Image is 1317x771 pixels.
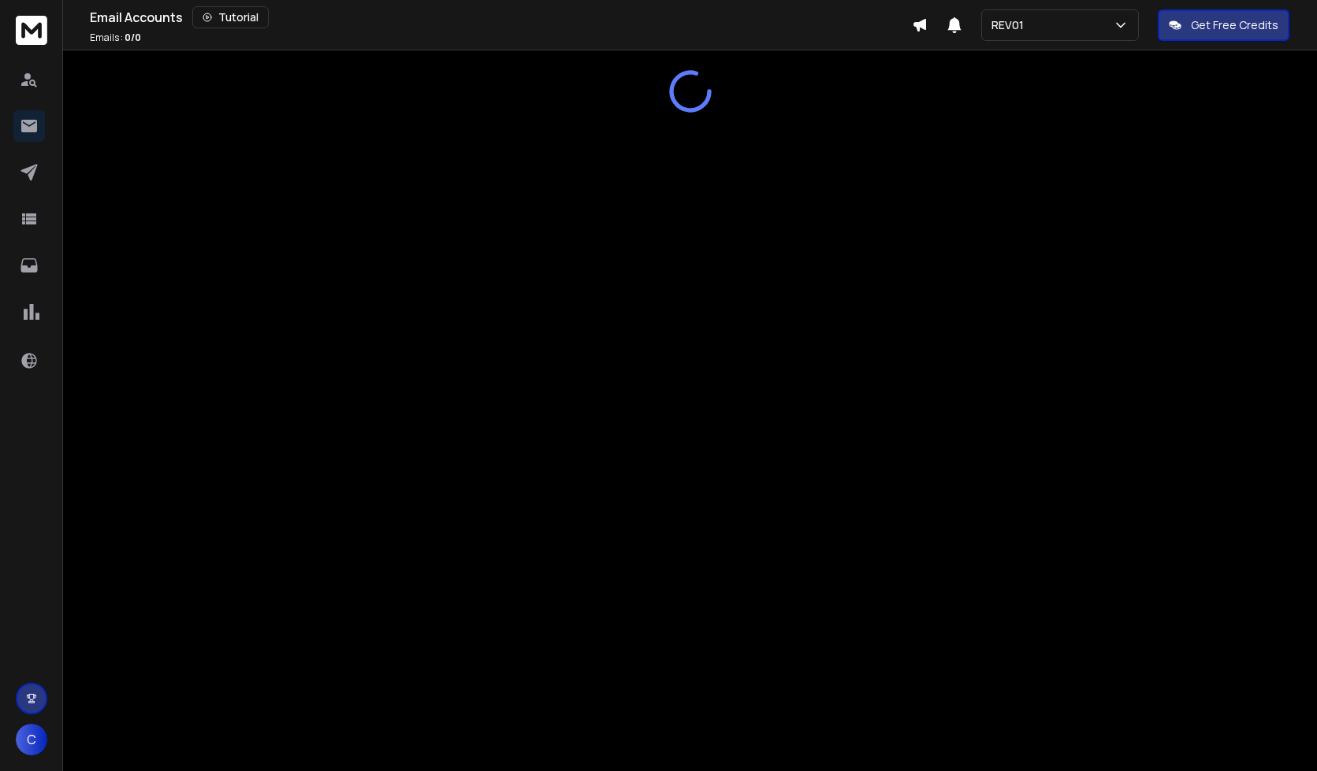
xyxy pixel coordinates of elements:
p: Emails : [90,32,141,44]
div: Email Accounts [90,6,912,28]
p: REV01 [991,17,1030,33]
span: 0 / 0 [125,31,141,44]
button: Tutorial [192,6,269,28]
button: C [16,724,47,755]
button: Get Free Credits [1158,9,1289,41]
p: Get Free Credits [1191,17,1278,33]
